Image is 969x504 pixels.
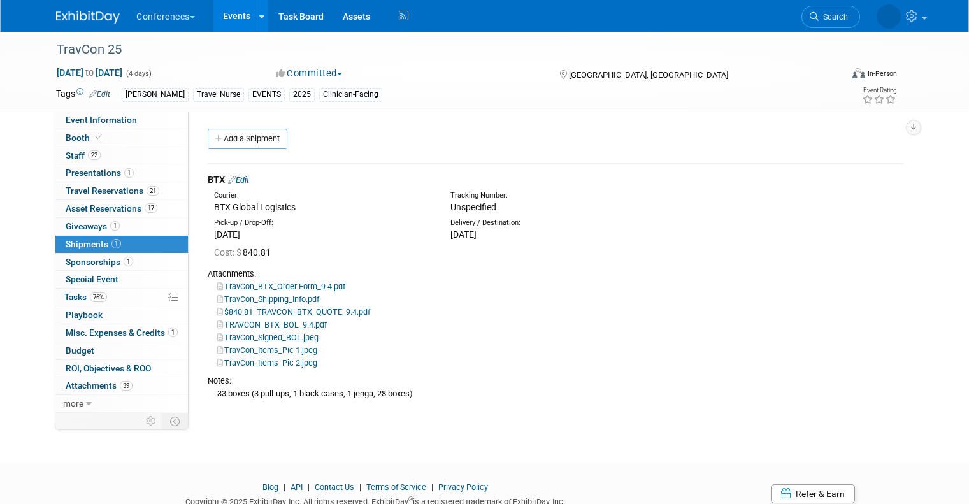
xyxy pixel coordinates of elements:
[55,342,188,359] a: Budget
[56,67,123,78] span: [DATE] [DATE]
[366,482,426,492] a: Terms of Service
[55,218,188,235] a: Giveaways1
[862,87,896,94] div: Event Rating
[214,201,431,213] div: BTX Global Logistics
[208,129,287,149] a: Add a Shipment
[66,115,137,125] span: Event Information
[315,482,354,492] a: Contact Us
[55,306,188,324] a: Playbook
[867,69,897,78] div: In-Person
[55,112,188,129] a: Event Information
[66,150,101,161] span: Staff
[124,168,134,178] span: 1
[214,191,431,201] div: Courier:
[83,68,96,78] span: to
[125,69,152,78] span: (4 days)
[66,274,118,284] span: Special Event
[55,395,188,412] a: more
[438,482,488,492] a: Privacy Policy
[217,345,317,355] a: TravCon_Items_Pic 1.jpeg
[55,377,188,394] a: Attachments39
[88,150,101,160] span: 22
[852,68,865,78] img: Format-Inperson.png
[208,173,903,187] div: BTX
[55,182,188,199] a: Travel Reservations21
[217,282,345,291] a: TravCon_BTX_Order Form_9-4.pdf
[319,88,382,101] div: Clinician-Facing
[55,289,188,306] a: Tasks76%
[66,257,133,267] span: Sponsorships
[96,134,102,141] i: Booth reservation complete
[66,380,133,391] span: Attachments
[55,129,188,147] a: Booth
[66,310,103,320] span: Playbook
[819,12,848,22] span: Search
[214,247,243,257] span: Cost: $
[208,387,903,400] div: 33 boxes (3 pull-ups, 1 black cases, 1 jenga, 28 boxes)
[66,133,104,143] span: Booth
[89,90,110,99] a: Edit
[63,398,83,408] span: more
[66,328,178,338] span: Misc. Expenses & Credits
[147,186,159,196] span: 21
[55,236,188,253] a: Shipments1
[569,70,728,80] span: [GEOGRAPHIC_DATA], [GEOGRAPHIC_DATA]
[168,328,178,337] span: 1
[217,294,319,304] a: TravCon_Shipping_Info.pdf
[90,292,107,302] span: 76%
[450,191,726,201] div: Tracking Number:
[217,333,319,342] a: TravCon_Signed_BOL.jpeg
[66,363,151,373] span: ROI, Objectives & ROO
[66,168,134,178] span: Presentations
[124,257,133,266] span: 1
[66,203,157,213] span: Asset Reservations
[162,413,189,429] td: Toggle Event Tabs
[217,320,327,329] a: TRAVCON_BTX_BOL_9.4.pdf
[55,200,188,217] a: Asset Reservations17
[55,360,188,377] a: ROI, Objectives & ROO
[428,482,436,492] span: |
[280,482,289,492] span: |
[408,496,413,503] sup: ®
[56,87,110,102] td: Tags
[291,482,303,492] a: API
[248,88,285,101] div: EVENTS
[877,4,901,29] img: Stephanie Donley
[214,228,431,241] div: [DATE]
[55,271,188,288] a: Special Event
[214,218,431,228] div: Pick-up / Drop-Off:
[55,254,188,271] a: Sponsorships1
[66,239,121,249] span: Shipments
[450,218,668,228] div: Delivery / Destination:
[356,482,364,492] span: |
[55,164,188,182] a: Presentations1
[208,375,903,387] div: Notes:
[214,247,276,257] span: 840.81
[55,324,188,342] a: Misc. Expenses & Credits1
[208,268,903,280] div: Attachments:
[110,221,120,231] span: 1
[56,11,120,24] img: ExhibitDay
[450,202,496,212] span: Unspecified
[55,147,188,164] a: Staff22
[64,292,107,302] span: Tasks
[262,482,278,492] a: Blog
[450,228,668,241] div: [DATE]
[771,484,855,503] a: Refer & Earn
[289,88,315,101] div: 2025
[271,67,347,80] button: Committed
[66,345,94,356] span: Budget
[217,358,317,368] a: TravCon_Items_Pic 2.jpeg
[228,175,249,185] a: Edit
[305,482,313,492] span: |
[217,307,370,317] a: $840.81_TRAVCON_BTX_QUOTE_9.4.pdf
[122,88,189,101] div: [PERSON_NAME]
[120,381,133,391] span: 39
[145,203,157,213] span: 17
[66,221,120,231] span: Giveaways
[52,38,826,61] div: TravCon 25
[773,66,897,85] div: Event Format
[193,88,244,101] div: Travel Nurse
[801,6,860,28] a: Search
[140,413,162,429] td: Personalize Event Tab Strip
